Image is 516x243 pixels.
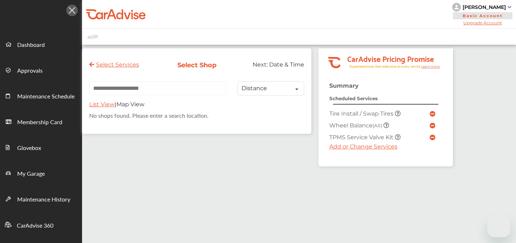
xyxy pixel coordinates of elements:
a: Maintenance Schedule [0,83,82,108]
a: Glovebox [0,134,82,160]
a: Select Services [89,61,139,68]
a: Approvals [0,57,82,83]
tspan: CarAdvise Pricing Promise [347,52,434,65]
a: Maintenance History [0,186,82,212]
span: Maintenance History [17,195,70,204]
tspan: Learn more [421,64,440,68]
div: No shops found. Please enter a search location. [89,111,304,120]
strong: Summary [329,82,359,89]
tspan: Guaranteed lower than retail price on every service. [349,64,421,69]
div: Next: [234,61,310,75]
div: Select Shop [165,61,229,69]
span: TPMS Service Valve Kit [329,134,395,141]
span: Glovebox [17,144,41,153]
strong: Scheduled Services [329,96,378,101]
span: Membership Card [17,118,62,127]
div: | [89,101,304,111]
img: sCxJUJ+qAmfqhQGDUl18vwLg4ZYJ6CxN7XmbOMBAAAAAElFTkSuQmCC [508,6,511,8]
img: knH8PDtVvWoAbQRylUukY18CTiRevjo20fAtgn5MLBQj4uumYvk2MzTtcAIzfGAtb1XOLVMAvhLuqoNAbL4reqehy0jehNKdM... [452,3,461,11]
span: Maintenance Schedule [17,92,75,101]
img: placeholder_car.fcab19be.svg [87,32,98,41]
span: Approvals [17,66,43,76]
img: Icon.5fd9dcc7.svg [66,5,78,16]
span: Upgrade Account [452,20,513,25]
div: Distance [242,86,267,91]
span: Map View [116,101,144,108]
span: Dashboard [17,40,45,50]
span: Wheel Balance [329,122,383,129]
span: Tire Install / Swap Tires [329,110,395,117]
span: Date & Time [269,61,304,68]
div: [PERSON_NAME] [463,4,506,10]
a: Membership Card [0,108,82,134]
a: Add or Change Services [329,143,397,150]
span: CarAdvise 360 [17,221,53,230]
a: Dashboard [0,31,82,57]
span: My Garage [17,169,45,179]
span: Basic Account [453,12,512,19]
a: My Garage [0,160,82,186]
small: (All) [373,123,382,128]
iframe: Button to launch messaging window [487,214,510,237]
span: List View [89,101,115,108]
